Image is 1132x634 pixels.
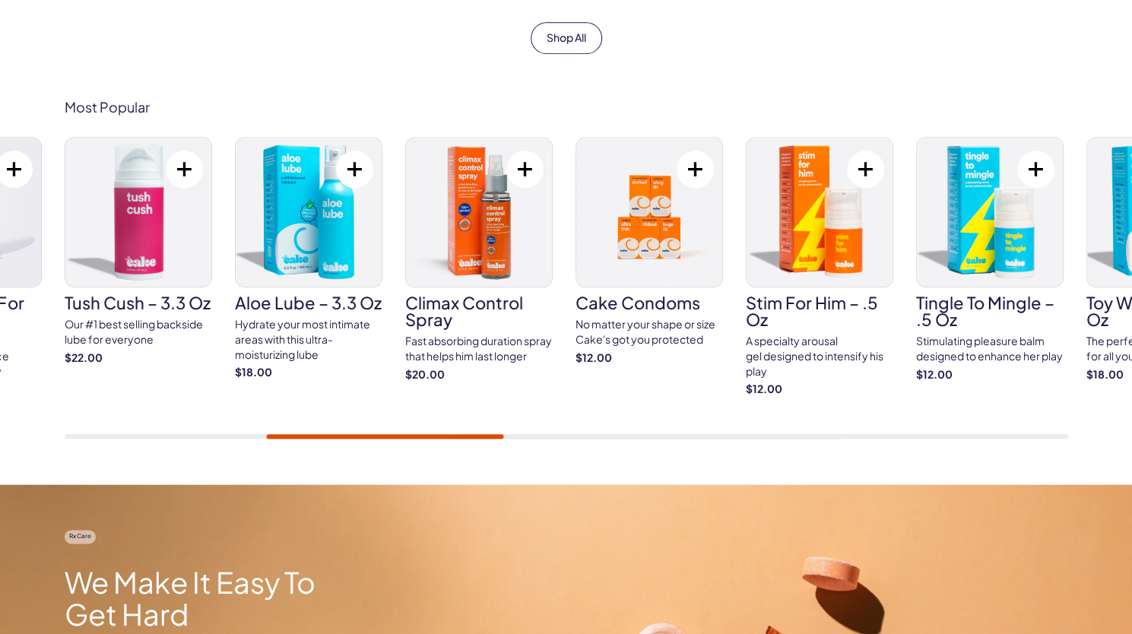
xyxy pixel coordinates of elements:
h3: Stim For Him – .5 oz [746,294,893,328]
strong: $22.00 [65,350,212,366]
strong: $18.00 [235,365,382,380]
h3: Tingle To Mingle – .5 oz [916,294,1064,328]
a: Aloe Lube – 3.3 oz Aloe Lube – 3.3 oz Hydrate your most intimate areas with this ultra-moisturizi... [235,137,382,379]
div: Our #1 best selling backside lube for everyone [65,317,212,347]
div: Fast absorbing duration spray that helps him last longer [405,334,553,363]
a: Cake Condoms Cake Condoms No matter your shape or size Cake's got you protected $12.00 [576,137,723,365]
img: Tingle To Mingle – .5 oz [917,138,1063,287]
h3: Climax Control Spray [405,294,553,328]
a: Shop All [531,22,602,54]
strong: $20.00 [405,367,553,382]
a: Climax Control Spray Climax Control Spray Fast absorbing duration spray that helps him last longe... [405,137,553,382]
h2: We Make It Easy To Get Hard [65,566,344,630]
h3: Aloe Lube – 3.3 oz [235,294,382,311]
img: Stim For Him – .5 oz [747,138,893,287]
img: Tush Cush – 3.3 oz [65,138,211,287]
strong: $12.00 [916,367,1064,382]
div: No matter your shape or size Cake's got you protected [576,317,723,347]
h3: Tush Cush – 3.3 oz [65,294,212,311]
div: Stimulating pleasure balm designed to enhance her play [916,334,1064,363]
a: Tingle To Mingle – .5 oz Tingle To Mingle – .5 oz Stimulating pleasure balm designed to enhance h... [916,137,1064,382]
h3: Cake Condoms [576,294,723,311]
img: Climax Control Spray [406,138,552,287]
strong: $12.00 [576,350,723,366]
strong: $12.00 [746,382,893,397]
div: Hydrate your most intimate areas with this ultra-moisturizing lube [235,317,382,362]
img: Cake Condoms [576,138,722,287]
span: Rx Care [65,530,96,543]
div: A specialty arousal gel designed to intensify his play [746,334,893,379]
a: Tush Cush – 3.3 oz Tush Cush – 3.3 oz Our #1 best selling backside lube for everyone $22.00 [65,137,212,365]
img: Aloe Lube – 3.3 oz [236,138,382,287]
a: Stim For Him – .5 oz Stim For Him – .5 oz A specialty arousal gel designed to intensify his play ... [746,137,893,396]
